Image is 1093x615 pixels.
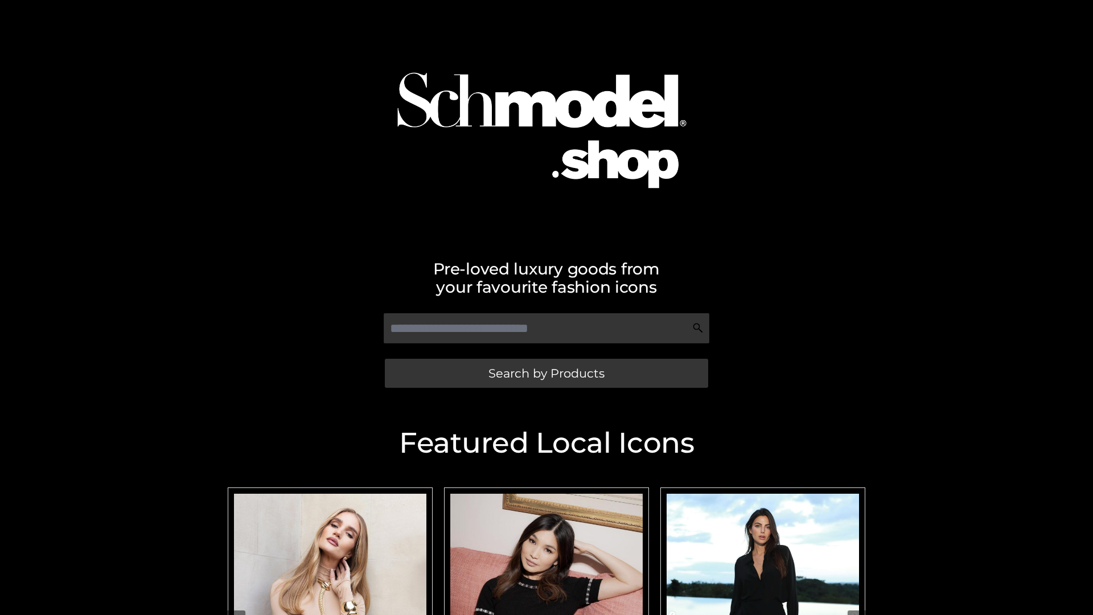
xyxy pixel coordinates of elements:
img: Search Icon [692,322,704,334]
span: Search by Products [488,367,605,379]
h2: Pre-loved luxury goods from your favourite fashion icons [222,260,871,296]
h2: Featured Local Icons​ [222,429,871,457]
a: Search by Products [385,359,708,388]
